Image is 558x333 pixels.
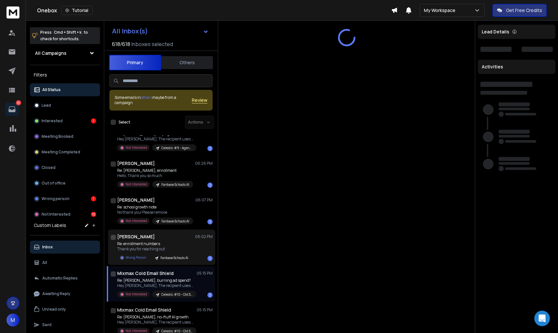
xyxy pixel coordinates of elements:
button: Tutorial [61,6,93,15]
p: Hey [PERSON_NAME], The recipient uses Mixmax [117,137,195,142]
span: Cmd + Shift + k [53,29,82,36]
button: Primary [109,55,161,70]
div: Open Intercom Messenger [534,311,550,326]
button: Meeting Booked [30,130,100,143]
div: 1 [207,292,213,298]
p: 06:02 PM [195,234,213,239]
p: 06:26 PM [195,161,213,166]
p: Closed [42,165,56,170]
p: Re: school growth note [117,205,193,210]
p: No thank you! Please remove [117,210,193,215]
div: Activities [478,60,555,74]
button: Wrong person1 [30,192,100,205]
button: Meeting Completed [30,146,100,159]
p: Re: [PERSON_NAME], enrollment [117,168,193,173]
p: 06:07 PM [195,197,213,203]
button: All Campaigns [30,47,100,60]
button: Out of office [30,177,100,190]
span: 618 / 618 [112,40,130,48]
div: 1 [207,183,213,188]
div: 1 [207,219,213,224]
div: 1 [207,146,213,151]
button: Sent [30,318,100,331]
button: Unread only [30,303,100,316]
button: Closed [30,161,100,174]
button: All Status [30,83,100,96]
p: Press to check for shortcuts. [40,29,88,42]
p: Not Interested [126,292,147,297]
p: Automatic Replies [42,276,78,281]
p: Hello, Thank you so much [117,173,193,178]
h1: [PERSON_NAME] [117,233,155,240]
p: Hey [PERSON_NAME], The recipient uses Mixmax [117,283,195,288]
p: 05:15 PM [197,307,213,313]
p: Re: [PERSON_NAME], no-fluff AI growth [117,315,195,320]
p: Lead [42,103,51,108]
p: Meeting Booked [42,134,73,139]
p: Awaiting Reply [42,291,70,296]
p: Lead Details [482,29,509,35]
div: 1 [91,196,96,201]
p: Re: enrollment numbers [117,241,192,246]
button: All [30,256,100,269]
p: All [42,260,47,265]
span: others [141,95,152,100]
button: Inbox [30,241,100,254]
p: Fanbase Schools AI [160,256,188,260]
h1: Mixmax Cold Email Shield [117,270,174,277]
p: Fanbase Schools AI [161,219,189,224]
p: Not Interested [126,145,147,150]
p: Wrong Person [126,255,146,260]
h1: Mixmax Cold Email Shield [117,307,171,313]
p: My Workspace [424,7,458,14]
h3: Filters [30,70,100,79]
p: Fanbase Schools AI [161,182,189,187]
a: 12 [6,103,19,116]
div: 1 [91,118,96,124]
button: M [6,314,19,327]
p: Unread only [42,307,66,312]
p: All Status [42,87,61,92]
p: Meeting Completed [42,149,80,155]
p: 05:15 PM [197,271,213,276]
div: Some emails in maybe from a campaign [115,95,192,105]
p: Hey [PERSON_NAME], The recipient uses Mixmax [117,320,195,325]
p: Interested [42,118,63,124]
button: All Inbox(s) [107,25,214,38]
h1: [PERSON_NAME] [117,160,155,167]
button: Not Interested10 [30,208,100,221]
p: Wrong person [42,196,69,201]
button: Awaiting Reply [30,287,100,300]
h1: All Campaigns [35,50,67,56]
p: Celestic #10 - Old School | [GEOGRAPHIC_DATA] | AI CAMPAIGN [161,292,192,297]
button: Others [161,55,213,70]
p: Out of office [42,181,66,186]
p: 12 [16,100,21,105]
button: Review [192,97,207,103]
button: Lead [30,99,100,112]
button: Get Free Credits [492,4,547,17]
div: 10 [91,212,96,217]
p: Inbox [42,244,53,250]
p: Get Free Credits [506,7,542,14]
h3: Inboxes selected [131,40,173,48]
p: Re: [PERSON_NAME], burning ad spend? [117,278,195,283]
p: Not Interested [126,219,147,223]
p: Sent [42,322,52,327]
p: Celestic #9 - Agencies | [GEOGRAPHIC_DATA] | AI CAMPAIGN [161,146,192,150]
h1: All Inbox(s) [112,28,148,34]
p: Not Interested [42,212,70,217]
h1: [PERSON_NAME] [117,197,155,203]
button: Automatic Replies [30,272,100,285]
p: Thank you for reaching out [117,246,192,252]
div: Onebox [37,6,391,15]
label: Select [118,120,130,125]
h3: Custom Labels [34,222,66,229]
div: 1 [207,256,213,261]
button: Interested1 [30,114,100,127]
p: Not Interested [126,182,147,187]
